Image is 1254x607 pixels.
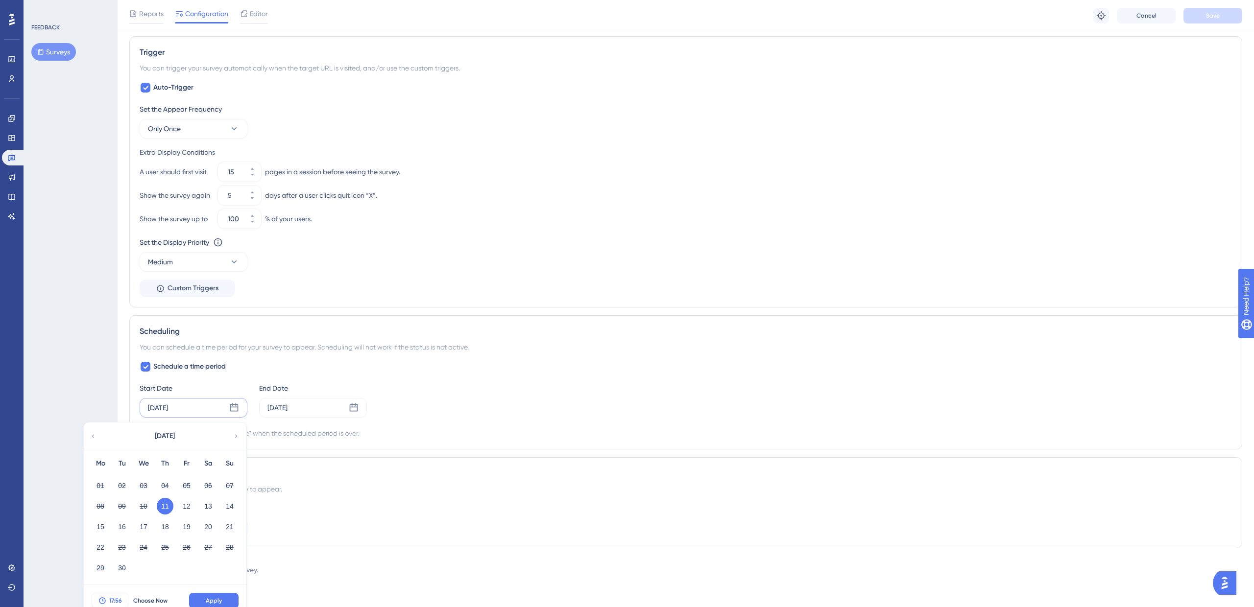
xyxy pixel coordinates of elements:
[114,477,130,494] button: 02
[1117,8,1176,23] button: Cancel
[140,503,1232,514] div: Container
[116,426,214,446] button: [DATE]
[265,189,377,201] div: days after a user clicks quit icon “X”.
[185,8,228,20] span: Configuration
[1206,12,1220,20] span: Save
[140,341,1232,353] div: You can schedule a time period for your survey to appear. Scheduling will not work if the status ...
[200,477,217,494] button: 06
[1136,12,1157,20] span: Cancel
[92,539,109,556] button: 22
[153,82,193,93] span: Auto-Trigger
[92,477,109,494] button: 01
[178,498,195,514] button: 12
[178,518,195,535] button: 19
[267,402,288,414] div: [DATE]
[155,430,175,442] span: [DATE]
[206,597,222,605] span: Apply
[140,119,247,139] button: Only Once
[200,518,217,535] button: 20
[114,498,130,514] button: 09
[140,483,1232,495] div: Choose the container for the survey to appear.
[133,597,168,605] span: Choose Now
[114,539,130,556] button: 23
[135,498,152,514] button: 10
[1213,568,1242,598] iframe: UserGuiding AI Assistant Launcher
[1183,8,1242,23] button: Save
[140,326,1232,337] div: Scheduling
[31,43,76,61] button: Surveys
[135,518,152,535] button: 17
[148,256,173,268] span: Medium
[157,427,359,439] div: Automatically set as “Inactive” when the scheduled period is over.
[140,103,1232,115] div: Set the Appear Frequency
[92,498,109,514] button: 08
[135,539,152,556] button: 24
[140,189,214,201] div: Show the survey again
[109,597,122,605] span: 17:56
[133,458,154,469] div: We
[221,539,238,556] button: 28
[139,8,164,20] span: Reports
[114,560,130,576] button: 30
[148,402,168,414] div: [DATE]
[265,213,312,225] div: % of your users.
[148,123,181,135] span: Only Once
[31,23,60,31] div: FEEDBACK
[178,477,195,494] button: 05
[140,382,247,394] div: Start Date
[153,361,226,373] span: Schedule a time period
[140,280,235,297] button: Custom Triggers
[259,382,367,394] div: End Date
[250,8,268,20] span: Editor
[140,146,1232,158] div: Extra Display Conditions
[200,539,217,556] button: 27
[157,539,173,556] button: 25
[265,166,400,178] div: pages in a session before seeing the survey.
[200,498,217,514] button: 13
[114,518,130,535] button: 16
[140,236,209,248] div: Set the Display Priority
[197,458,219,469] div: Sa
[140,62,1232,74] div: You can trigger your survey automatically when the target URL is visited, and/or use the custom t...
[140,166,214,178] div: A user should first visit
[221,477,238,494] button: 07
[157,518,173,535] button: 18
[111,458,133,469] div: Tu
[92,518,109,535] button: 15
[168,282,218,294] span: Custom Triggers
[221,518,238,535] button: 21
[176,458,197,469] div: Fr
[178,539,195,556] button: 26
[157,498,173,514] button: 11
[140,467,1232,479] div: Advanced Settings
[157,477,173,494] button: 04
[140,213,214,225] div: Show the survey up to
[140,47,1232,58] div: Trigger
[221,498,238,514] button: 14
[92,560,109,576] button: 29
[154,458,176,469] div: Th
[23,2,61,14] span: Need Help?
[90,458,111,469] div: Mo
[135,477,152,494] button: 03
[140,252,247,272] button: Medium
[219,458,241,469] div: Su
